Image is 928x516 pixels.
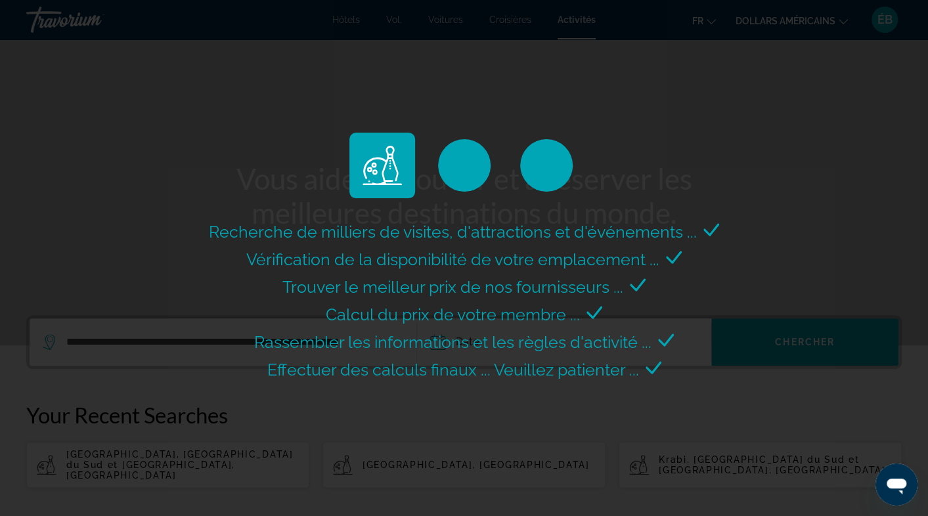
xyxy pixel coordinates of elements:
[326,305,580,324] span: Calcul du prix de votre membre ...
[254,332,652,352] span: Rassembler les informations et les règles d'activité ...
[875,463,917,505] iframe: Bouton de lancement de la fenêtre de messagerie
[209,222,697,242] span: Recherche de milliers de visites, d'attractions et d'événements ...
[246,249,659,269] span: Vérification de la disponibilité de votre emplacement ...
[282,277,623,297] span: Trouver le meilleur prix de nos fournisseurs ...
[267,360,639,379] span: Effectuer des calculs finaux ... Veuillez patienter ...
